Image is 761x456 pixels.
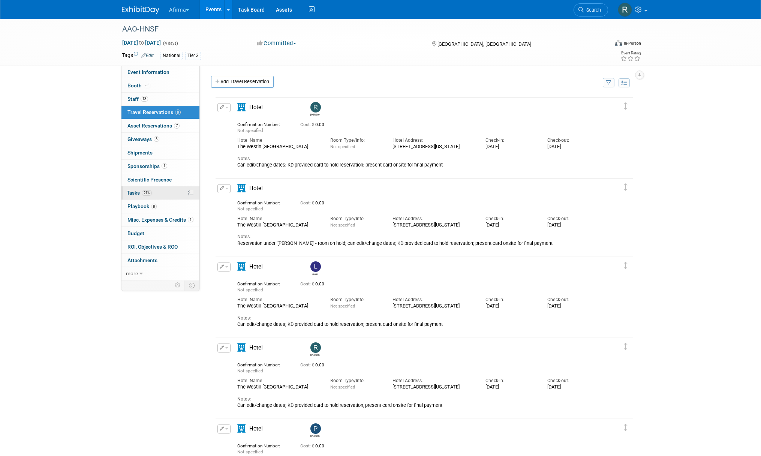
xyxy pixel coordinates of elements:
a: Travel Reservations8 [121,106,199,119]
div: Rhonda Eickhoff [309,342,322,357]
span: 1 [162,163,167,169]
td: Personalize Event Tab Strip [171,280,184,290]
div: Patrick Curren [309,423,322,438]
div: Reservation under '[PERSON_NAME]' - room on hold; can edit/change dates; KD provided card to hold... [237,240,598,246]
div: Hotel Address: [392,216,474,222]
div: Notes: [237,315,598,321]
a: Staff13 [121,93,199,106]
span: Playbook [127,203,157,209]
div: Hotel Name: [237,378,319,384]
span: 8 [151,204,157,209]
div: Check-in: [485,297,536,303]
span: Cost: $ [300,122,315,127]
div: Room Type/Info: [330,378,381,384]
img: Randi LeBoyer [618,3,632,17]
span: Cost: $ [300,362,315,367]
button: Committed [255,39,299,47]
img: ExhibitDay [122,6,159,14]
span: Giveaways [127,136,159,142]
div: Hotel Address: [392,297,474,303]
div: [DATE] [547,303,598,309]
span: 0.00 [300,122,327,127]
span: Travel Reservations [127,109,181,115]
img: Patrick Curren [310,423,321,434]
div: Confirmation Number: [237,360,289,367]
div: Lauren Holland [310,272,320,276]
a: Add Travel Reservation [211,76,274,88]
a: Asset Reservations7 [121,119,199,132]
span: Search [584,7,601,13]
td: Toggle Event Tabs [184,280,200,290]
span: Not specified [330,223,355,228]
div: Room Type/Info: [330,216,381,222]
span: 8 [175,109,181,115]
div: The Westin [GEOGRAPHIC_DATA] [237,144,319,150]
div: In-Person [623,40,641,46]
span: 21% [142,190,152,196]
span: Not specified [237,449,263,454]
div: Check-out: [547,216,598,222]
span: (4 days) [162,41,178,46]
a: Booth [121,79,199,92]
div: Event Format [564,39,641,50]
div: Room Type/Info: [330,297,381,303]
span: Not specified [237,128,263,133]
div: Check-out: [547,137,598,144]
div: [DATE] [547,384,598,390]
div: Check-out: [547,378,598,384]
i: Filter by Traveler [606,81,611,85]
a: Tasks21% [121,186,199,199]
span: 3 [154,136,159,142]
div: AAO-HNSF [120,22,597,36]
span: Booth [127,82,150,88]
div: Hotel Name: [237,216,319,222]
span: Not specified [237,287,263,292]
div: Check-in: [485,216,536,222]
i: Click and drag to move item [624,424,628,431]
a: Scientific Presence [121,173,199,186]
span: Not specified [237,206,263,211]
span: 7 [174,123,180,129]
i: Hotel [237,103,246,111]
span: Asset Reservations [127,123,180,129]
img: Randi LeBoyer [310,102,321,112]
div: [STREET_ADDRESS][US_STATE] [392,303,474,309]
div: Check-in: [485,137,536,144]
div: [DATE] [485,303,536,309]
div: Confirmation Number: [237,279,289,286]
span: Event Information [127,69,169,75]
span: Not specified [330,144,355,149]
div: Confirmation Number: [237,441,289,448]
div: Lauren Holland [309,261,322,276]
div: [DATE] [485,222,536,228]
div: [STREET_ADDRESS][US_STATE] [392,222,474,228]
div: Hotel Name: [237,297,319,303]
span: Not specified [237,368,263,373]
div: [STREET_ADDRESS][US_STATE] [392,384,474,390]
span: Hotel [249,425,263,432]
div: [DATE] [547,222,598,228]
span: Budget [127,230,144,236]
span: more [126,270,138,276]
span: Staff [127,96,148,102]
span: Tasks [127,190,152,196]
div: The Westin [GEOGRAPHIC_DATA] [237,303,319,309]
img: Lauren Holland [310,261,321,272]
span: ROI, Objectives & ROO [127,244,178,250]
div: Check-in: [485,378,536,384]
img: Rhonda Eickhoff [310,342,321,353]
a: Playbook8 [121,200,199,213]
div: Hotel Address: [392,378,474,384]
span: Hotel [249,263,263,270]
span: 0.00 [300,362,327,367]
div: [DATE] [485,144,536,150]
div: Notes: [237,234,598,240]
span: Sponsorships [127,163,167,169]
span: Hotel [249,185,263,192]
div: Can edit/change dates; KD provided card to hold reservation; present card onsite for final payment [237,162,598,168]
span: Attachments [127,257,157,263]
span: 1 [188,217,193,222]
i: Hotel [237,424,246,433]
span: Scientific Presence [127,177,172,183]
i: Hotel [237,262,246,271]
